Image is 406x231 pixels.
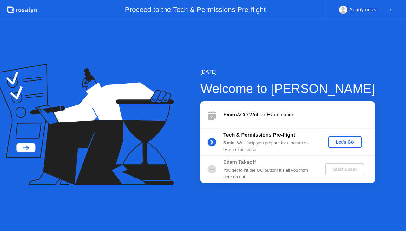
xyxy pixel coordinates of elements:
[223,167,315,180] div: You get to hit the GO button! It’s all you from here on out
[223,111,375,119] div: ACO Written Examination
[328,136,362,148] button: Let's Go
[223,140,315,153] div: : We’ll help you prepare for a no-stress exam experience
[223,132,295,138] b: Tech & Permissions Pre-flight
[223,112,237,117] b: Exam
[325,163,364,175] button: Start Exam
[331,140,359,145] div: Let's Go
[223,159,256,165] b: Exam Takeoff
[200,79,375,98] div: Welcome to [PERSON_NAME]
[349,6,376,14] div: Anonymous
[223,140,235,145] b: 5 min
[389,6,392,14] div: ▼
[200,68,375,76] div: [DATE]
[328,167,362,172] div: Start Exam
